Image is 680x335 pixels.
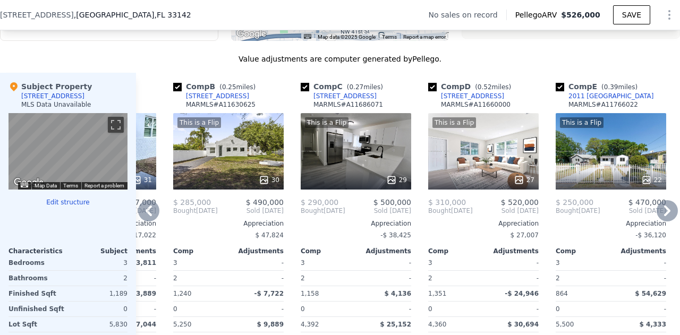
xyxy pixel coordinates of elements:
[218,207,284,215] span: Sold [DATE]
[186,92,249,100] div: [STREET_ADDRESS]
[428,207,451,215] span: Bought
[84,183,124,188] a: Report a problem
[556,81,642,92] div: Comp E
[380,321,411,328] span: $ 25,152
[380,231,411,239] span: -$ 38,425
[228,247,284,255] div: Adjustments
[428,92,504,100] a: [STREET_ADDRESS]
[21,100,91,109] div: MLS Data Unavailable
[556,247,611,255] div: Comp
[154,11,191,19] span: , FL 33142
[382,34,397,40] a: Terms
[514,175,534,185] div: 27
[345,207,411,215] span: Sold [DATE]
[301,207,324,215] span: Bought
[21,183,28,187] button: Keyboard shortcuts
[11,176,46,190] a: Open this area in Google Maps (opens a new window)
[173,198,211,207] span: $ 285,000
[613,302,666,316] div: -
[8,302,66,316] div: Unfinished Sqft
[318,34,376,40] span: Map data ©2025 Google
[641,175,662,185] div: 22
[131,175,152,185] div: 31
[173,259,177,267] span: 3
[8,317,66,332] div: Lot Sqft
[8,198,127,207] button: Edit structure
[613,5,650,24] button: SAVE
[611,247,666,255] div: Adjustments
[556,290,568,297] span: 864
[173,207,218,215] div: [DATE]
[441,92,504,100] div: [STREET_ADDRESS]
[556,259,560,267] span: 3
[301,207,345,215] div: [DATE]
[505,290,539,297] span: -$ 24,946
[428,198,466,207] span: $ 310,000
[478,83,492,91] span: 0.52
[640,321,666,328] span: $ 4,333
[473,207,539,215] span: Sold [DATE]
[556,219,666,228] div: Appreciation
[70,286,127,301] div: 1,189
[358,271,411,286] div: -
[8,113,127,190] div: Map
[556,305,560,313] span: 0
[215,83,260,91] span: ( miles)
[556,271,609,286] div: 2
[597,83,642,91] span: ( miles)
[222,83,236,91] span: 0.25
[556,198,593,207] span: $ 250,000
[304,34,311,39] button: Keyboard shortcuts
[173,321,191,328] span: 5,250
[561,11,600,19] span: $526,000
[556,321,574,328] span: 5,500
[635,290,666,297] span: $ 54,629
[234,27,269,41] a: Open this area in Google Maps (opens a new window)
[428,207,473,215] div: [DATE]
[177,117,221,128] div: This is a Flip
[349,83,363,91] span: 0.27
[301,247,356,255] div: Comp
[8,81,92,92] div: Subject Property
[560,117,603,128] div: This is a Flip
[358,302,411,316] div: -
[173,247,228,255] div: Comp
[441,100,511,109] div: MARMLS # A11660000
[231,302,284,316] div: -
[301,290,319,297] span: 1,158
[428,271,481,286] div: 2
[471,83,515,91] span: ( miles)
[428,290,446,297] span: 1,351
[403,34,446,40] a: Report a map error
[568,92,654,100] div: 2011 [GEOGRAPHIC_DATA]
[428,219,539,228] div: Appreciation
[256,231,284,239] span: $ 47,824
[8,247,68,255] div: Characteristics
[486,302,539,316] div: -
[259,175,279,185] div: 30
[428,81,515,92] div: Comp D
[428,305,432,313] span: 0
[659,4,680,25] button: Show Options
[8,113,127,190] div: Street View
[301,81,387,92] div: Comp C
[173,290,191,297] span: 1,240
[301,219,411,228] div: Appreciation
[556,92,654,100] a: 2011 [GEOGRAPHIC_DATA]
[186,100,256,109] div: MARMLS # A11630625
[373,198,411,207] span: $ 500,000
[301,198,338,207] span: $ 290,000
[428,10,506,20] div: No sales on record
[358,255,411,270] div: -
[68,247,127,255] div: Subject
[511,231,539,239] span: $ 27,007
[301,305,305,313] span: 0
[613,255,666,270] div: -
[628,198,666,207] span: $ 470,000
[108,117,124,133] button: Toggle fullscreen view
[231,271,284,286] div: -
[173,271,226,286] div: 2
[231,255,284,270] div: -
[63,183,78,188] a: Terms
[501,198,539,207] span: $ 520,000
